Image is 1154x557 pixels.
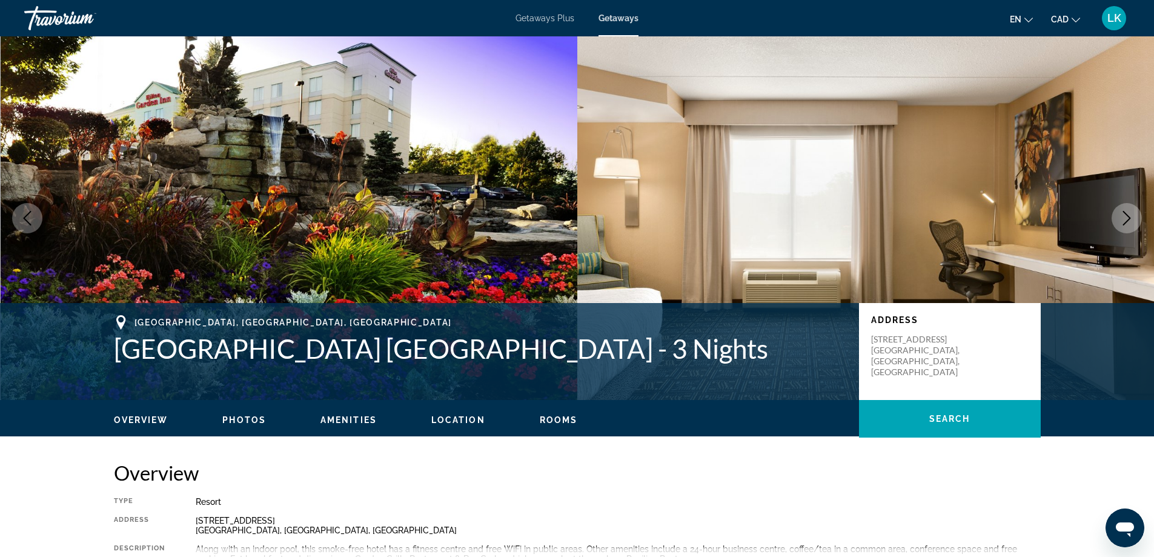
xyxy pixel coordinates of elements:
span: en [1010,15,1021,24]
div: [STREET_ADDRESS] [GEOGRAPHIC_DATA], [GEOGRAPHIC_DATA], [GEOGRAPHIC_DATA] [196,516,1041,535]
p: Address [871,315,1029,325]
button: Next image [1112,203,1142,233]
button: Change currency [1051,10,1080,28]
button: Amenities [320,415,377,425]
p: [STREET_ADDRESS] [GEOGRAPHIC_DATA], [GEOGRAPHIC_DATA], [GEOGRAPHIC_DATA] [871,334,968,378]
span: Search [929,414,970,424]
button: User Menu [1098,5,1130,31]
span: [GEOGRAPHIC_DATA], [GEOGRAPHIC_DATA], [GEOGRAPHIC_DATA] [134,318,452,327]
iframe: Button to launch messaging window [1106,509,1144,547]
span: CAD [1051,15,1069,24]
button: Previous image [12,203,42,233]
div: Resort [196,497,1041,507]
button: Rooms [540,415,578,425]
h2: Overview [114,461,1041,485]
button: Location [431,415,485,425]
a: Getaways [599,13,638,23]
button: Overview [114,415,168,425]
a: Getaways Plus [516,13,574,23]
button: Search [859,400,1041,438]
div: Address [114,516,165,535]
h1: [GEOGRAPHIC_DATA] [GEOGRAPHIC_DATA] - 3 Nights [114,333,847,364]
button: Photos [222,415,266,425]
span: LK [1107,12,1121,24]
a: Travorium [24,2,145,34]
button: Change language [1010,10,1033,28]
div: Type [114,497,165,507]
